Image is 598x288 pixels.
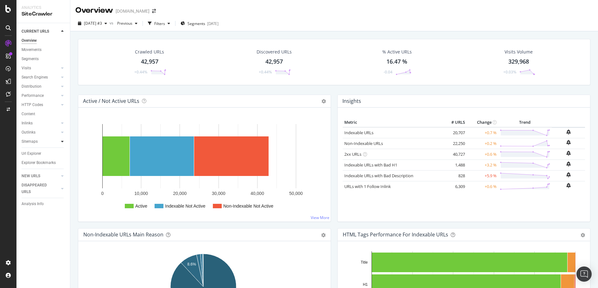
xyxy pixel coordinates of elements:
[22,92,59,99] a: Performance
[22,150,66,157] a: Url Explorer
[22,201,44,207] div: Analysis Info
[22,10,65,18] div: SiteCrawler
[145,18,173,28] button: Filters
[22,83,41,90] div: Distribution
[115,21,132,26] span: Previous
[467,181,498,192] td: +0.6 %
[110,20,115,26] span: vs
[576,266,592,282] div: Open Intercom Messenger
[22,37,37,44] div: Overview
[321,99,326,103] i: Options
[566,161,571,166] div: bell-plus
[22,138,38,145] div: Sitemaps
[441,127,467,138] td: 20,707
[498,118,552,127] th: Trend
[22,28,49,35] div: CURRENT URLS
[223,203,273,209] text: Non-Indexable Not Active
[83,118,326,216] svg: A chart.
[83,97,139,105] h4: Active / Not Active URLs
[344,162,397,168] a: Indexable URLs with Bad H1
[343,231,448,238] div: HTML Tags Performance for Indexable URLs
[503,69,516,75] div: +0.03%
[75,18,110,28] button: [DATE] #3
[84,21,102,26] span: 2025 Oct. 1st #3
[152,9,156,13] div: arrow-right-arrow-left
[344,141,383,146] a: Non-Indexable URLs
[441,138,467,149] td: 22,250
[566,151,571,156] div: bell-plus
[566,183,571,188] div: bell-plus
[22,92,44,99] div: Performance
[22,111,66,117] a: Content
[188,21,205,26] span: Segments
[441,160,467,170] td: 1,488
[343,118,441,127] th: Metric
[441,170,467,181] td: 828
[259,69,272,75] div: +0.44%
[22,129,59,136] a: Outlinks
[311,215,329,220] a: View More
[115,18,140,28] button: Previous
[22,56,66,62] a: Segments
[22,47,41,53] div: Movements
[441,181,467,192] td: 6,309
[75,5,113,16] div: Overview
[173,191,187,196] text: 20,000
[467,118,498,127] th: Change
[321,233,326,237] div: gear
[212,191,226,196] text: 30,000
[101,191,104,196] text: 0
[467,138,498,149] td: +0.2 %
[22,160,56,166] div: Explorer Bookmarks
[134,191,148,196] text: 10,000
[116,8,149,14] div: [DOMAIN_NAME]
[22,173,40,179] div: NEW URLS
[165,203,206,209] text: Indexable Not Active
[22,182,54,195] div: DISAPPEARED URLS
[134,69,147,75] div: +0.44%
[178,18,221,28] button: Segments[DATE]
[22,102,59,108] a: HTTP Codes
[22,28,59,35] a: CURRENT URLS
[22,120,33,127] div: Inlinks
[83,231,163,238] div: Non-Indexable URLs Main Reason
[566,172,571,177] div: bell-plus
[289,191,303,196] text: 50,000
[22,173,59,179] a: NEW URLS
[363,282,368,287] text: H1
[508,58,529,66] div: 329,968
[22,5,65,10] div: Analytics
[566,129,571,135] div: bell-plus
[141,58,158,66] div: 42,957
[22,111,35,117] div: Content
[22,65,59,72] a: Visits
[251,191,264,196] text: 40,000
[22,83,59,90] a: Distribution
[22,129,35,136] div: Outlinks
[135,49,164,55] div: Crawled URLs
[22,47,66,53] a: Movements
[22,201,66,207] a: Analysis Info
[505,49,533,55] div: Visits Volume
[441,149,467,160] td: 40,727
[135,203,147,209] text: Active
[581,233,585,237] div: gear
[566,140,571,145] div: bell-plus
[382,49,412,55] div: % Active URLs
[22,56,39,62] div: Segments
[467,160,498,170] td: +3.2 %
[154,21,165,26] div: Filters
[441,118,467,127] th: # URLS
[22,160,66,166] a: Explorer Bookmarks
[467,170,498,181] td: +5.9 %
[342,97,361,105] h4: Insights
[467,149,498,160] td: +0.6 %
[265,58,283,66] div: 42,957
[344,151,361,157] a: 2xx URLs
[22,74,59,81] a: Search Engines
[22,150,41,157] div: Url Explorer
[344,173,413,178] a: Indexable URLs with Bad Description
[22,102,43,108] div: HTTP Codes
[386,58,407,66] div: 16.47 %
